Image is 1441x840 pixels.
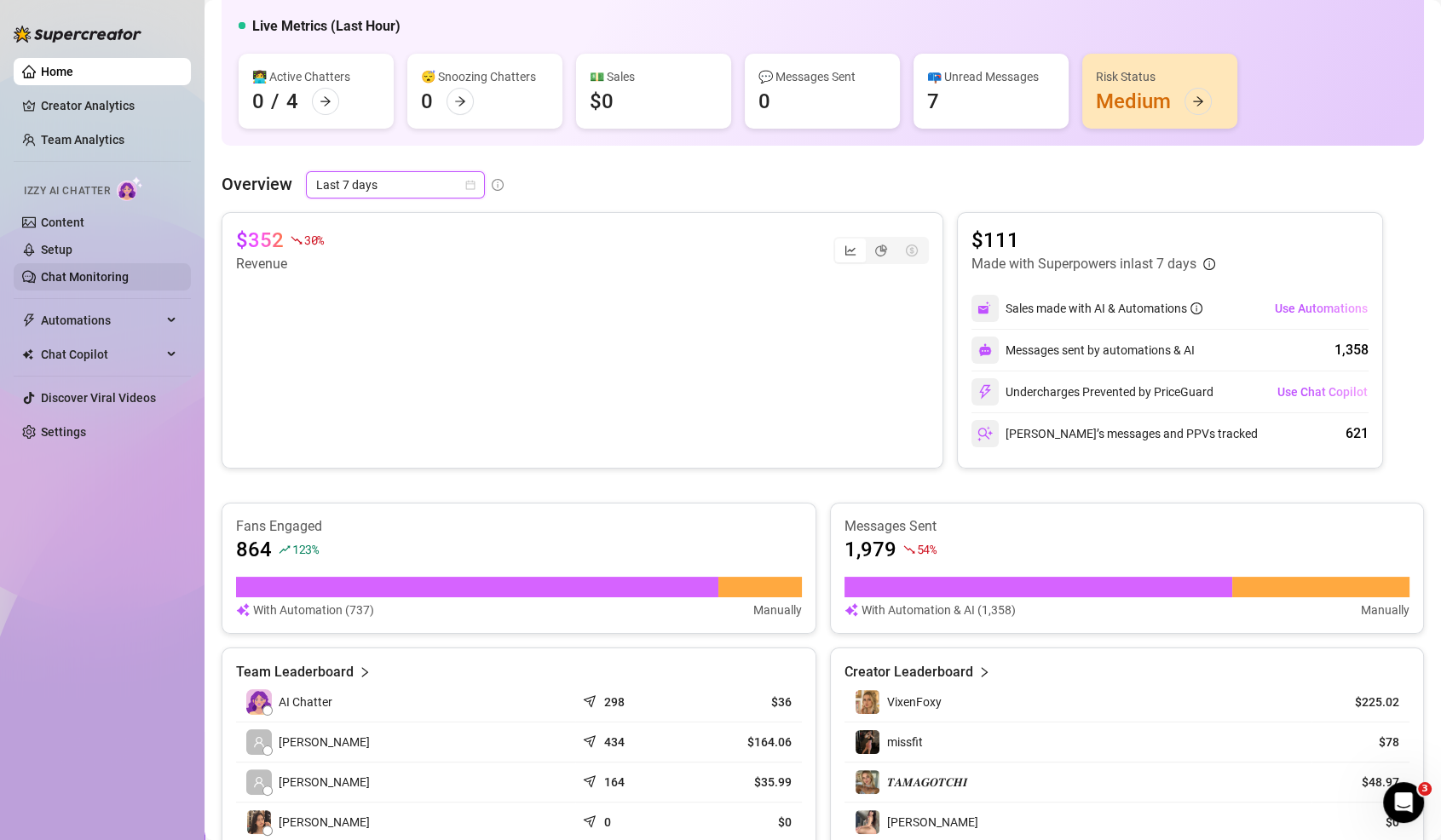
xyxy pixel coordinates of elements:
[279,813,370,831] span: [PERSON_NAME]
[856,690,879,714] img: VixenFoxy
[41,270,129,284] a: Chat Monitoring
[699,774,792,791] article: $35.99
[699,693,792,711] article: $36
[1275,302,1368,315] span: Use Automations
[844,536,896,563] article: 1,979
[583,811,600,828] span: send
[844,662,973,682] article: Creator Leaderboard
[304,232,324,248] span: 30 %
[844,517,1410,536] article: Messages Sent
[253,601,374,619] article: With Automation (737)
[1383,782,1424,823] iframe: Intercom live chat
[604,693,625,711] article: 298
[24,183,110,199] span: Izzy AI Chatter
[454,95,466,107] span: arrow-right
[320,95,331,107] span: arrow-right
[279,773,370,791] span: [PERSON_NAME]
[856,730,879,754] img: missfit
[117,176,143,201] img: AI Chatter
[917,541,937,557] span: 54 %
[758,88,770,115] div: 0
[252,67,380,86] div: 👩‍💻 Active Chatters
[252,16,401,37] h5: Live Metrics (Last Hour)
[41,391,156,405] a: Discover Viral Videos
[222,171,292,197] article: Overview
[41,307,162,334] span: Automations
[247,810,271,834] img: Khyla Mari Dega…
[253,736,265,748] span: user
[875,245,887,256] span: pie-chart
[279,733,370,751] span: [PERSON_NAME]
[590,88,614,115] div: $0
[844,601,858,619] img: svg%3e
[41,92,177,119] a: Creator Analytics
[977,301,993,316] img: svg%3e
[971,337,1195,364] div: Messages sent by automations & AI
[1418,782,1432,796] span: 3
[903,544,915,555] span: fall
[844,245,856,256] span: line-chart
[1096,67,1224,86] div: Risk Status
[252,88,264,115] div: 0
[971,378,1213,406] div: Undercharges Prevented by PriceGuard
[41,216,84,229] a: Content
[1334,340,1369,360] div: 1,358
[236,227,284,254] article: $352
[927,67,1055,86] div: 📪 Unread Messages
[41,243,72,256] a: Setup
[1274,295,1369,322] button: Use Automations
[22,348,33,360] img: Chat Copilot
[583,731,600,748] span: send
[887,815,978,829] span: [PERSON_NAME]
[236,517,802,536] article: Fans Engaged
[291,234,303,246] span: fall
[421,88,433,115] div: 0
[465,180,476,190] span: calendar
[1322,693,1399,711] article: $225.02
[14,26,141,43] img: logo-BBDzfeDw.svg
[604,814,611,831] article: 0
[1006,299,1202,318] div: Sales made with AI & Automations
[856,810,879,834] img: Lana
[856,770,879,794] img: 𝑻𝑨𝑴𝑨𝑮𝑶𝑻𝑪𝑯𝑰
[887,775,968,789] span: 𝑻𝑨𝑴𝑨𝑮𝑶𝑻𝑪𝑯𝑰
[253,776,265,788] span: user
[41,133,124,147] a: Team Analytics
[41,425,86,439] a: Settings
[753,601,802,619] article: Manually
[1277,378,1369,406] button: Use Chat Copilot
[1322,814,1399,831] article: $0
[583,691,600,708] span: send
[604,774,625,791] article: 164
[492,179,504,191] span: info-circle
[1322,734,1399,751] article: $78
[977,384,993,400] img: svg%3e
[1322,774,1399,791] article: $48.97
[833,237,929,264] div: segmented control
[699,814,792,831] article: $0
[316,172,475,198] span: Last 7 days
[279,544,291,555] span: rise
[887,695,942,709] span: VixenFoxy
[590,67,718,86] div: 💵 Sales
[1361,601,1409,619] article: Manually
[604,734,625,751] article: 434
[359,662,371,682] span: right
[758,67,886,86] div: 💬 Messages Sent
[292,541,319,557] span: 123 %
[971,227,1215,254] article: $111
[978,662,990,682] span: right
[41,65,73,78] a: Home
[1192,95,1204,107] span: arrow-right
[699,734,792,751] article: $164.06
[978,343,992,357] img: svg%3e
[236,536,272,563] article: 864
[236,662,354,682] article: Team Leaderboard
[971,420,1258,447] div: [PERSON_NAME]’s messages and PPVs tracked
[236,254,324,274] article: Revenue
[1190,302,1202,314] span: info-circle
[862,601,1016,619] article: With Automation & AI (1,358)
[906,245,918,256] span: dollar-circle
[236,601,250,619] img: svg%3e
[887,735,923,749] span: missfit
